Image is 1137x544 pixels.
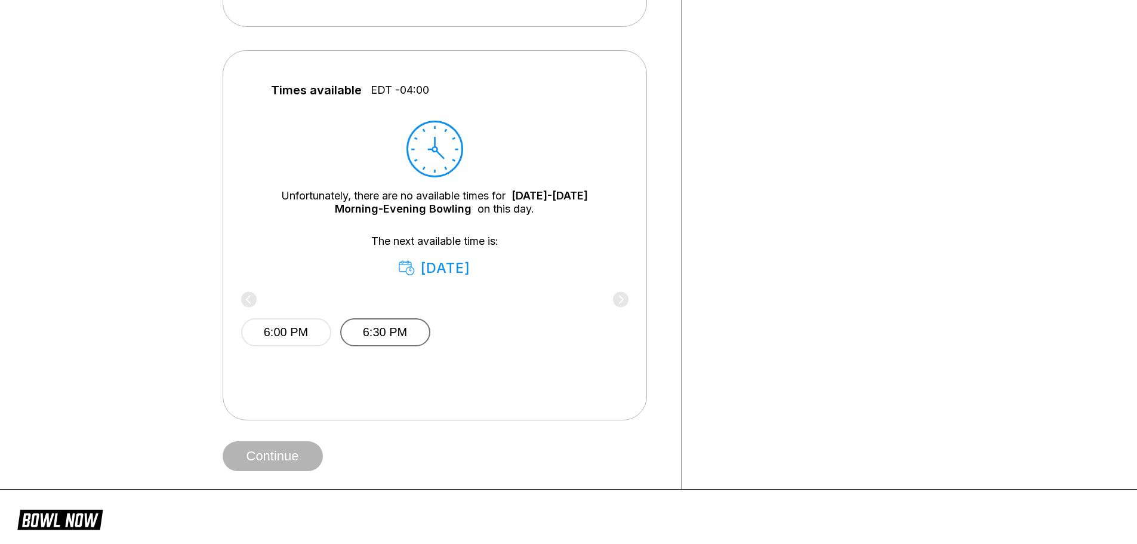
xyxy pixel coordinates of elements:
div: The next available time is: [259,235,611,276]
button: 6:30 PM [340,318,430,346]
div: Unfortunately, there are no available times for on this day. [259,189,611,216]
div: [DATE] [399,260,471,276]
span: EDT -04:00 [371,84,429,97]
a: [DATE]-[DATE] Morning-Evening Bowling [335,189,588,215]
span: Times available [271,84,362,97]
button: 6:00 PM [241,318,331,346]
